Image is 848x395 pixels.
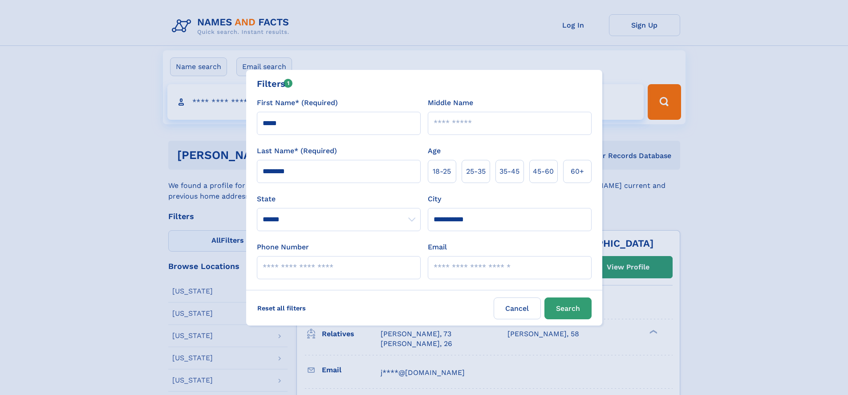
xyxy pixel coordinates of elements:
span: 35‑45 [499,166,519,177]
label: Middle Name [428,98,473,108]
label: First Name* (Required) [257,98,338,108]
label: Email [428,242,447,252]
label: State [257,194,421,204]
label: Phone Number [257,242,309,252]
span: 60+ [571,166,584,177]
span: 25‑35 [466,166,486,177]
span: 18‑25 [433,166,451,177]
label: Last Name* (Required) [257,146,337,156]
span: 45‑60 [533,166,554,177]
label: Cancel [494,297,541,319]
label: City [428,194,441,204]
label: Reset all filters [252,297,312,319]
div: Filters [257,77,293,90]
button: Search [544,297,592,319]
label: Age [428,146,441,156]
